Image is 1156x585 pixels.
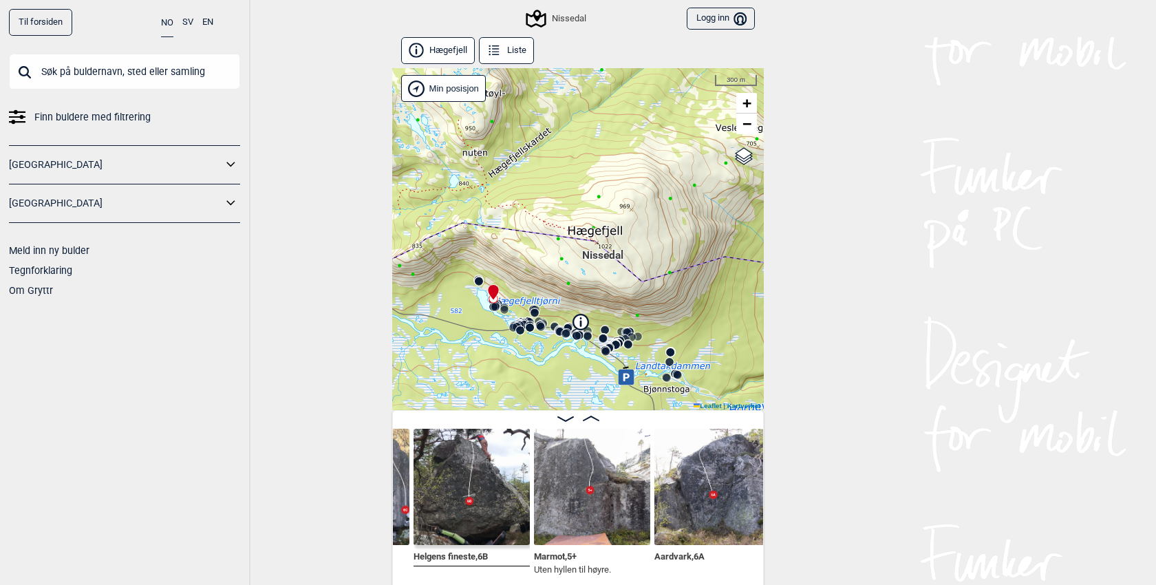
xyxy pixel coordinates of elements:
a: Om Gryttr [9,285,53,296]
button: SV [182,9,193,36]
a: Kartverket [727,402,760,409]
a: Meld inn ny bulder [9,245,89,256]
div: Vis min posisjon [401,75,486,102]
button: Hægefjell [401,37,475,64]
input: Søk på buldernavn, sted eller samling [9,54,240,89]
a: Finn buldere med filtrering [9,107,240,127]
img: Marmot 230528 [534,429,650,545]
span: Aardvark , 6A [654,549,705,562]
div: Nissedal [599,234,607,242]
img: Helgens fineste 230528 [414,429,530,545]
a: Layers [731,141,757,171]
span: Marmot , 5+ [534,549,577,562]
span: Helgens fineste , 6B [414,549,488,562]
div: 300 m [715,75,757,86]
span: Finn buldere med filtrering [34,107,151,127]
a: [GEOGRAPHIC_DATA] [9,193,222,213]
button: NO [161,9,173,37]
span: − [742,115,751,132]
a: [GEOGRAPHIC_DATA] [9,155,222,175]
div: Nissedal [528,10,586,27]
button: Liste [479,37,534,64]
a: Tegnforklaring [9,265,72,276]
button: EN [202,9,213,36]
img: Aardvark 230528 [654,429,771,545]
button: Logg inn [687,8,755,30]
a: Til forsiden [9,9,72,36]
span: | [723,402,725,409]
p: Uten hyllen til høyre. [534,563,611,577]
a: Zoom out [736,114,757,134]
a: Leaflet [694,402,722,409]
a: Zoom in [736,93,757,114]
span: + [742,94,751,111]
